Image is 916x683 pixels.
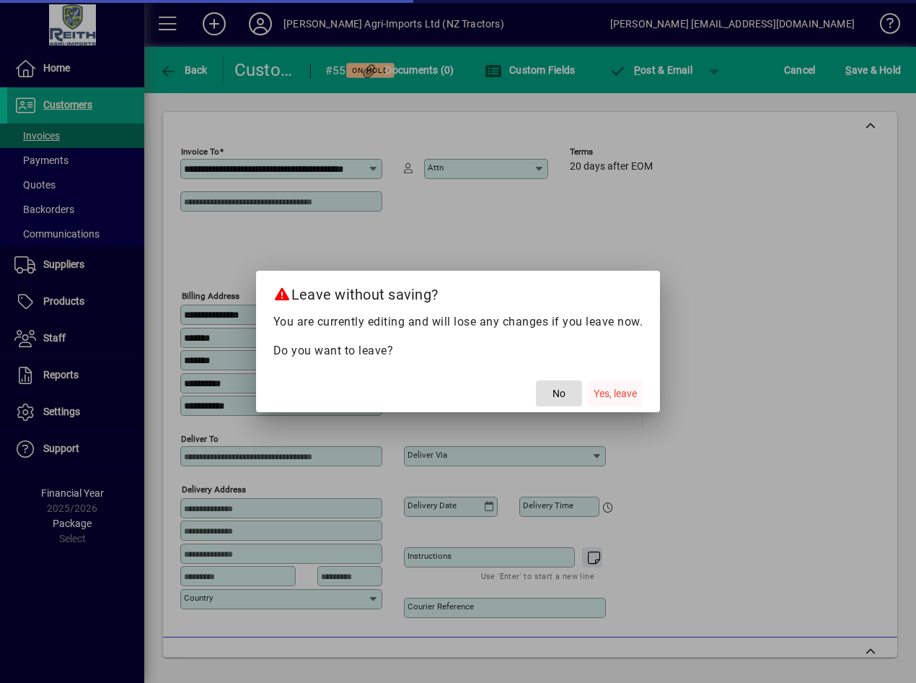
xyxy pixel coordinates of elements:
button: Yes, leave [588,380,643,406]
p: Do you want to leave? [273,342,643,360]
span: Yes, leave [594,386,637,401]
button: No [536,380,582,406]
h2: Leave without saving? [256,271,661,313]
span: No [552,386,565,401]
p: You are currently editing and will lose any changes if you leave now. [273,313,643,331]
